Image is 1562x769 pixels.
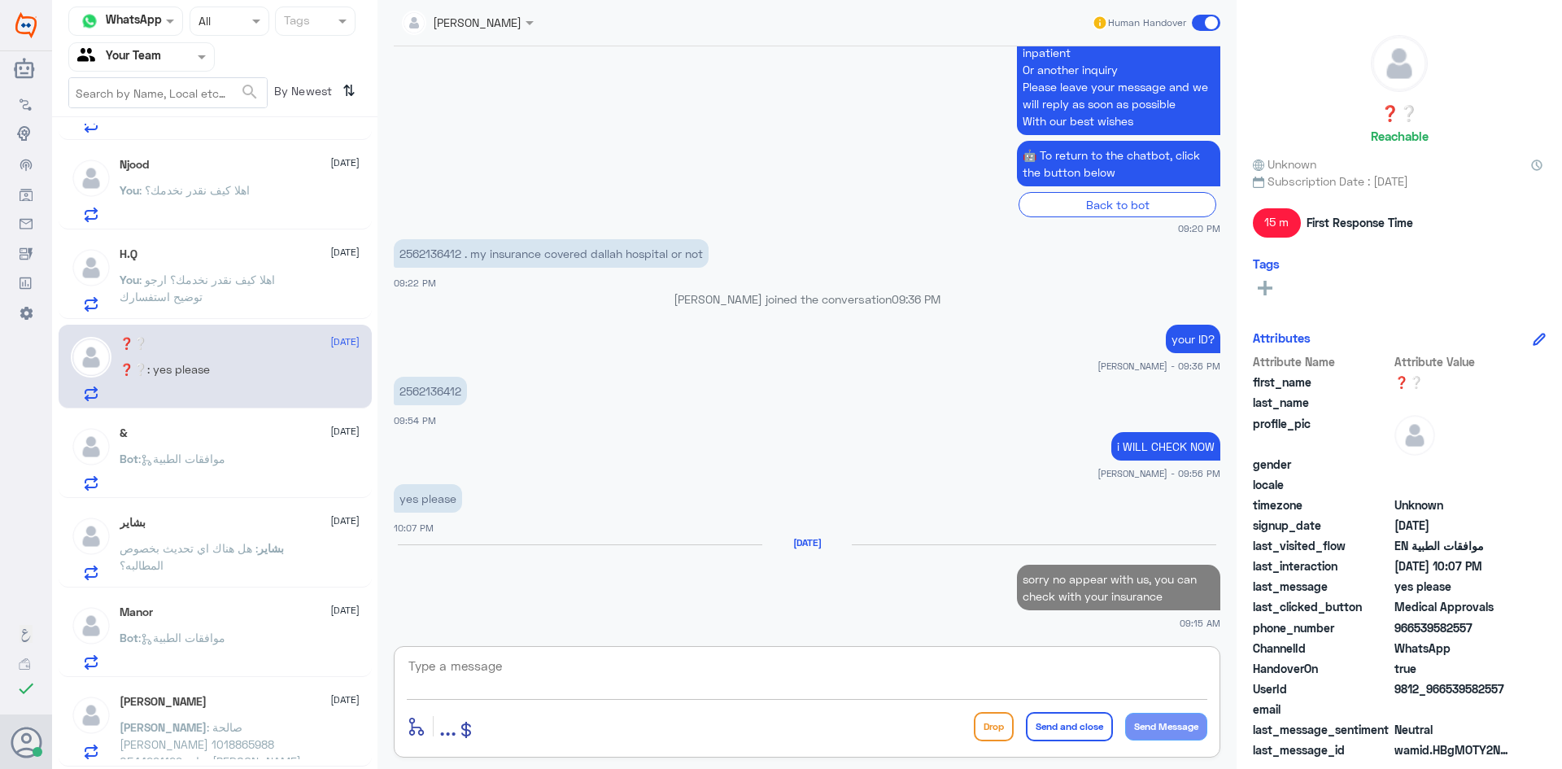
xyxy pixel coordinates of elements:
span: 0 [1394,721,1512,738]
button: Send Message [1125,713,1207,741]
span: signup_date [1253,517,1391,534]
h6: Attributes [1253,330,1311,345]
span: Attribute Value [1394,353,1512,370]
span: [PERSON_NAME] - 09:56 PM [1097,466,1220,480]
span: 2 [1394,640,1512,657]
span: UserId [1253,680,1391,697]
h5: Njood [120,158,149,172]
p: 18/8/2025, 10:07 PM [394,484,462,513]
span: : اهلا كيف نقدر نخدمك؟ [139,183,250,197]
img: defaultAdmin.png [71,516,111,557]
span: null [1394,476,1512,493]
span: : موافقات الطبية [138,631,225,644]
span: 09:36 PM [892,292,940,306]
img: yourTeam.svg [77,45,102,69]
p: 19/8/2025, 9:15 AM [1017,565,1220,610]
h5: Saleh Alharbi [120,695,207,709]
img: defaultAdmin.png [71,158,111,199]
span: HandoverOn [1253,660,1391,677]
p: 18/8/2025, 9:54 PM [394,377,467,405]
span: timezone [1253,496,1391,513]
h5: Manor [120,605,153,619]
img: defaultAdmin.png [1372,36,1427,91]
span: [DATE] [330,513,360,528]
span: بشاير [258,541,284,555]
span: [DATE] [330,693,360,707]
button: Send and close [1026,712,1113,741]
h5: & [120,426,128,440]
h5: بشاير [120,516,146,530]
span: Unknown [1253,155,1316,173]
img: defaultAdmin.png [71,695,111,736]
span: null [1394,456,1512,473]
span: موافقات الطبية EN [1394,537,1512,554]
span: true [1394,660,1512,677]
span: 09:54 PM [394,415,436,426]
span: gender [1253,456,1391,473]
span: You [120,273,139,286]
button: ... [439,708,456,745]
p: 18/8/2025, 9:20 PM [1017,141,1220,186]
span: 2025-08-18T19:07:56.431Z [1394,557,1512,575]
span: [DATE] [330,245,360,260]
i: ⇅ [343,77,356,104]
span: : اهلا كيف نقدر نخدمك؟ ارجو توضيح استفسارك [120,273,275,304]
button: Avatar [11,727,41,758]
span: Attribute Name [1253,353,1391,370]
span: [DATE] [330,334,360,349]
span: locale [1253,476,1391,493]
span: 2025-08-18T18:19:52.45Z [1394,517,1512,534]
h6: [DATE] [762,537,852,548]
h5: H.Q [120,247,137,261]
span: 10:07 PM [394,522,434,533]
span: last_clicked_button [1253,598,1391,615]
p: 18/8/2025, 9:36 PM [1166,325,1220,353]
span: [DATE] [330,155,360,170]
span: last_message [1253,578,1391,595]
span: First Response Time [1307,214,1413,231]
h6: Tags [1253,256,1280,271]
span: ChannelId [1253,640,1391,657]
span: last_message_id [1253,741,1391,758]
img: defaultAdmin.png [71,247,111,288]
span: search [240,82,260,102]
span: Bot [120,452,138,465]
span: last_message_sentiment [1253,721,1391,738]
img: defaultAdmin.png [1394,415,1435,456]
p: 18/8/2025, 9:22 PM [394,239,709,268]
span: [PERSON_NAME] [120,720,207,734]
div: Tags [281,11,310,33]
span: email [1253,701,1391,718]
span: [DATE] [330,603,360,618]
span: last_name [1253,394,1391,411]
span: 9812_966539582557 [1394,680,1512,697]
button: search [240,79,260,106]
span: Unknown [1394,496,1512,513]
span: : yes please [147,362,210,376]
p: [PERSON_NAME] joined the conversation [394,291,1220,308]
span: ... [439,711,456,741]
button: Drop [974,712,1014,741]
h5: ❓❔ [120,337,147,351]
span: [DATE] [330,424,360,439]
span: Bot [120,631,138,644]
span: Subscription Date : [DATE] [1253,173,1546,190]
span: By Newest [268,77,336,110]
img: Widebot Logo [15,12,37,38]
img: defaultAdmin.png [71,426,111,467]
span: 15 m [1253,208,1301,238]
span: ❓❔ [1394,374,1512,391]
span: : هل هناك اي تحديث بخصوص المطالبه؟ [120,541,258,572]
span: profile_pic [1253,415,1391,452]
span: wamid.HBgMOTY2NTM5NTgyNTU3FQIAEhggMjRBQTgwQTZEQzFCMDE2NDQ0MEVEQ0RCMTNGQTQ1MDYA [1394,741,1512,758]
img: defaultAdmin.png [71,605,111,646]
img: whatsapp.png [77,9,102,33]
span: : موافقات الطبية [138,452,225,465]
i: check [16,679,36,698]
span: last_visited_flow [1253,537,1391,554]
span: 09:22 PM [394,277,436,288]
span: 966539582557 [1394,619,1512,636]
span: first_name [1253,374,1391,391]
span: phone_number [1253,619,1391,636]
span: last_interaction [1253,557,1391,575]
